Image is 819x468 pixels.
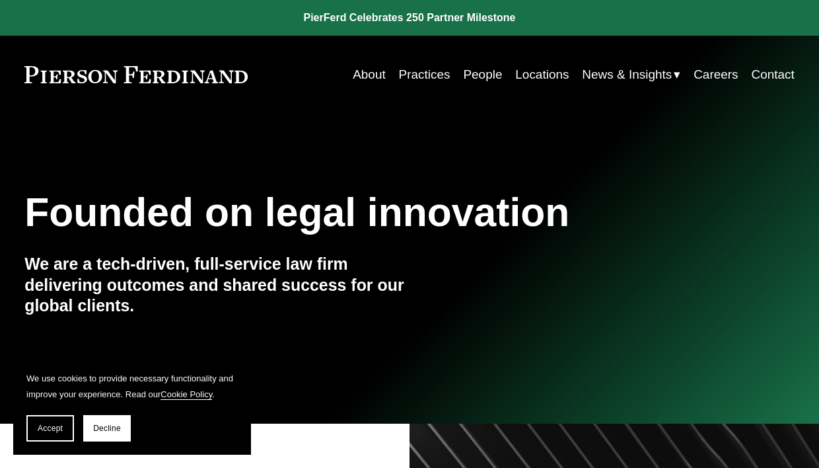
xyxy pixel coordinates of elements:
a: Careers [694,62,738,87]
span: News & Insights [582,63,672,86]
a: Locations [515,62,569,87]
section: Cookie banner [13,358,251,455]
a: Practices [399,62,450,87]
a: folder dropdown [582,62,680,87]
a: People [463,62,502,87]
span: Decline [93,424,121,433]
button: Decline [83,415,131,442]
h4: We are a tech-driven, full-service law firm delivering outcomes and shared success for our global... [24,254,409,317]
h1: Founded on legal innovation [24,190,666,235]
button: Accept [26,415,74,442]
a: Contact [751,62,794,87]
a: Cookie Policy [160,389,212,399]
p: We use cookies to provide necessary functionality and improve your experience. Read our . [26,371,238,402]
span: Accept [38,424,63,433]
a: About [353,62,386,87]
